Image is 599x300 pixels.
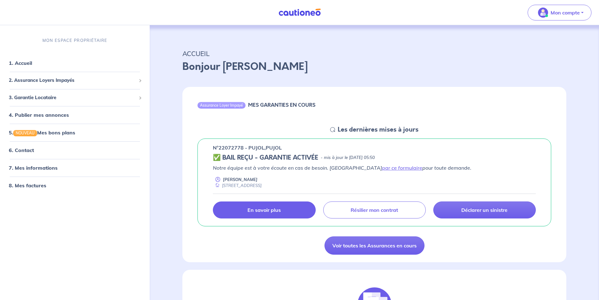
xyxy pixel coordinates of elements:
p: MON ESPACE PROPRIÉTAIRE [42,37,107,43]
a: 8. Mes factures [9,183,46,189]
a: En savoir plus [213,201,315,218]
img: Cautioneo [276,8,323,16]
h5: Les dernières mises à jours [338,126,419,133]
span: 2. Assurance Loyers Impayés [9,77,136,84]
div: 6. Contact [3,144,147,157]
p: ACCUEIL [182,48,566,59]
h5: ✅ BAIL REÇU - GARANTIE ACTIVÉE [213,154,318,161]
a: Déclarer un sinistre [433,201,536,218]
div: 4. Publier mes annonces [3,109,147,121]
a: Voir toutes les Assurances en cours [324,236,424,255]
img: illu_account_valid_menu.svg [538,8,548,18]
div: 2. Assurance Loyers Impayés [3,74,147,87]
p: n°22072778 - PUJOL,PUJOL [213,144,282,151]
a: 5.NOUVEAUMes bons plans [9,129,75,136]
a: Résilier mon contrat [323,201,426,218]
span: 3. Garantie Locataire [9,94,136,101]
a: 1. Accueil [9,60,32,66]
a: 6. Contact [9,147,34,154]
p: Notre équipe est à votre écoute en cas de besoin. [GEOGRAPHIC_DATA] pour toute demande. [213,164,536,172]
a: par ce formulaire [382,165,422,171]
div: state: CONTRACT-VALIDATED, Context: ,MAYBE-CERTIFICATE,,LESSOR-DOCUMENTS,IS-ODEALIM [213,154,536,161]
a: 4. Publier mes annonces [9,112,69,118]
div: 1. Accueil [3,57,147,69]
div: 8. Mes factures [3,179,147,192]
div: [STREET_ADDRESS] [213,183,262,189]
p: [PERSON_NAME] [223,177,258,183]
div: 3. Garantie Locataire [3,92,147,104]
h6: MES GARANTIES EN COURS [248,102,315,108]
p: - mis à jour le [DATE] 05:50 [321,155,375,161]
a: 7. Mes informations [9,165,58,171]
div: 5.NOUVEAUMes bons plans [3,126,147,139]
p: En savoir plus [247,207,281,213]
div: 7. Mes informations [3,162,147,174]
button: illu_account_valid_menu.svgMon compte [528,5,591,20]
p: Déclarer un sinistre [461,207,507,213]
p: Bonjour [PERSON_NAME] [182,59,566,74]
p: Mon compte [551,9,580,16]
p: Résilier mon contrat [351,207,398,213]
div: Assurance Loyer Impayé [197,102,246,108]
